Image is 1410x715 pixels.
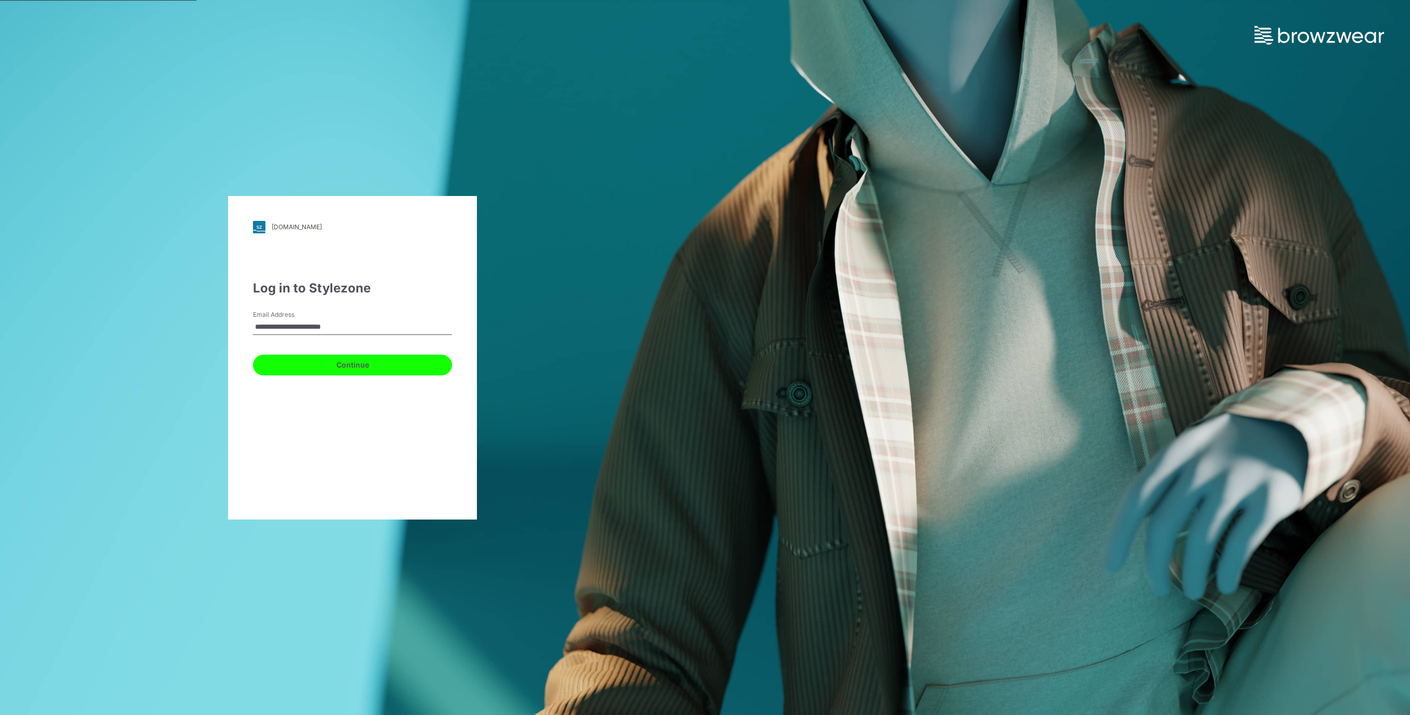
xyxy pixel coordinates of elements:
[253,279,452,298] div: Log in to Stylezone
[272,223,322,231] div: [DOMAIN_NAME]
[253,221,452,233] a: [DOMAIN_NAME]
[253,310,326,319] label: Email Address
[253,221,265,233] img: svg+xml;base64,PHN2ZyB3aWR0aD0iMjgiIGhlaWdodD0iMjgiIHZpZXdCb3g9IjAgMCAyOCAyOCIgZmlsbD0ibm9uZSIgeG...
[1254,26,1384,45] img: browzwear-logo.73288ffb.svg
[253,355,452,375] button: Continue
